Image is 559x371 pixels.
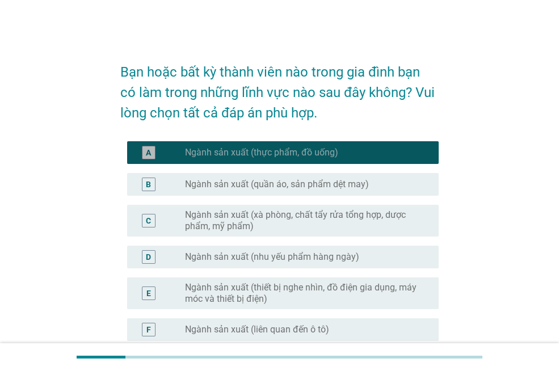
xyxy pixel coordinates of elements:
[185,324,329,335] label: Ngành sản xuất (liên quan đến ô tô)
[146,146,151,158] div: A
[185,179,369,190] label: Ngành sản xuất (quần áo, sản phẩm dệt may)
[146,214,151,226] div: C
[146,178,151,190] div: B
[146,287,151,299] div: E
[185,209,421,232] label: Ngành sản xuất (xà phòng, chất tẩy rửa tổng hợp, dược phẩm, mỹ phẩm)
[146,251,151,263] div: D
[185,251,359,263] label: Ngành sản xuất (nhu yếu phẩm hàng ngày)
[185,282,421,305] label: Ngành sản xuất (thiết bị nghe nhìn, đồ điện gia dụng, máy móc và thiết bị điện)
[146,323,151,335] div: F
[185,147,338,158] label: Ngành sản xuất (thực phẩm, đồ uống)
[120,50,439,123] h2: Bạn hoặc bất kỳ thành viên nào trong gia đình bạn có làm trong những lĩnh vực nào sau đây không? ...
